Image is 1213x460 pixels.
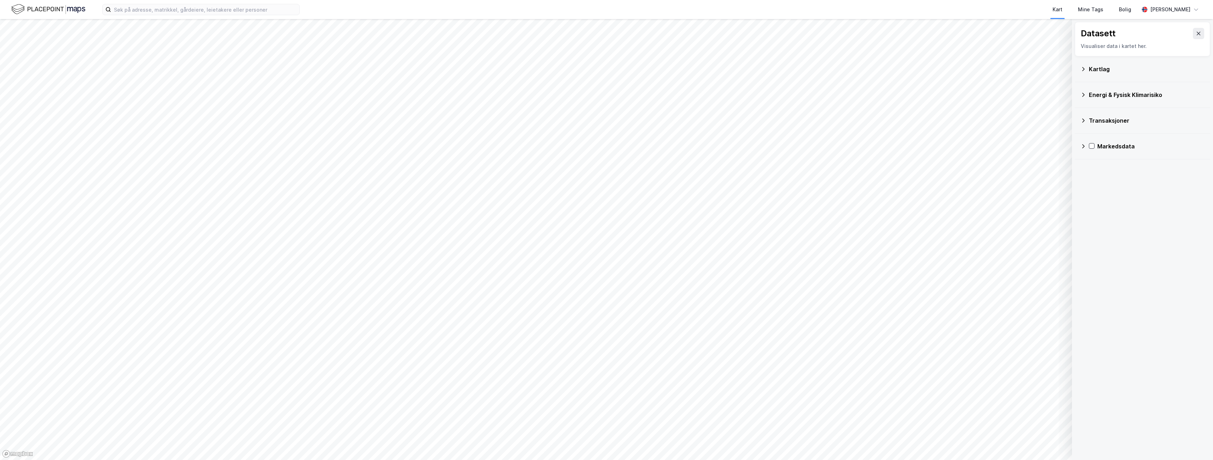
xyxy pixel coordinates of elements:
div: Kartlag [1089,65,1205,73]
img: logo.f888ab2527a4732fd821a326f86c7f29.svg [11,3,85,16]
div: Visualiser data i kartet her. [1081,42,1204,50]
div: Transaksjoner [1089,116,1205,125]
div: Mine Tags [1078,5,1103,14]
div: Datasett [1081,28,1116,39]
div: Markedsdata [1097,142,1205,151]
iframe: Chat Widget [1178,426,1213,460]
div: [PERSON_NAME] [1150,5,1190,14]
div: Energi & Fysisk Klimarisiko [1089,91,1205,99]
div: Bolig [1119,5,1131,14]
input: Søk på adresse, matrikkel, gårdeiere, leietakere eller personer [111,4,299,15]
div: Kontrollprogram for chat [1178,426,1213,460]
a: Mapbox homepage [2,450,33,458]
div: Kart [1053,5,1062,14]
